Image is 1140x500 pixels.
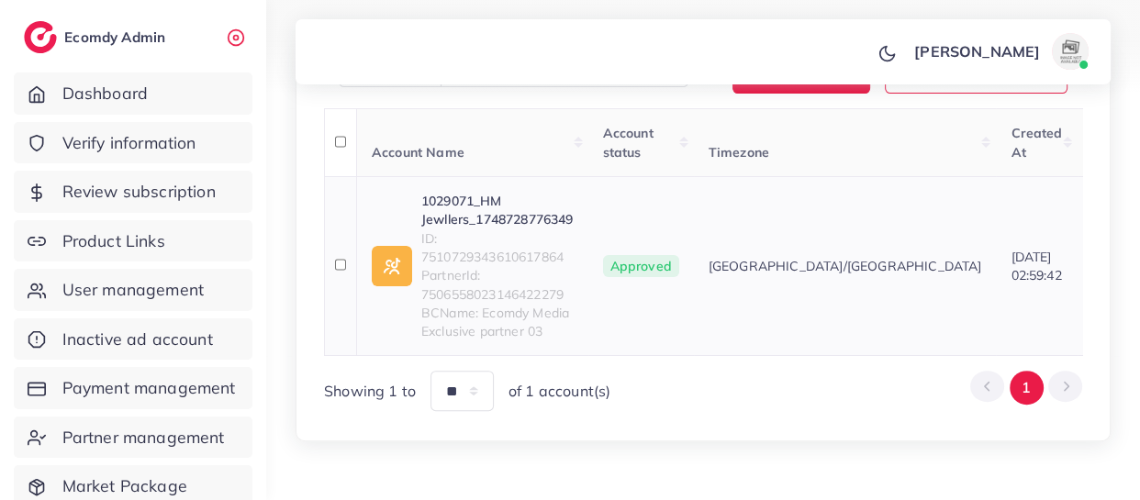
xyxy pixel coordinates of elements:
[62,426,225,450] span: Partner management
[24,21,57,53] img: logo
[709,257,982,275] span: [GEOGRAPHIC_DATA]/[GEOGRAPHIC_DATA]
[1011,249,1061,283] span: [DATE] 02:59:42
[603,125,654,160] span: Account status
[603,255,679,277] span: Approved
[62,82,148,106] span: Dashboard
[1010,371,1044,405] button: Go to page 1
[372,246,412,286] img: ic-ad-info.7fc67b75.svg
[14,269,252,311] a: User management
[62,229,165,253] span: Product Links
[14,367,252,409] a: Payment management
[14,417,252,459] a: Partner management
[14,220,252,262] a: Product Links
[64,28,170,46] h2: Ecomdy Admin
[14,318,252,361] a: Inactive ad account
[62,474,187,498] span: Market Package
[421,192,574,229] a: 1029071_HM Jewllers_1748728776349
[1052,33,1089,70] img: avatar
[62,131,196,155] span: Verify information
[14,72,252,115] a: Dashboard
[62,376,236,400] span: Payment management
[372,144,464,161] span: Account Name
[62,180,216,204] span: Review subscription
[14,171,252,213] a: Review subscription
[970,371,1082,405] ul: Pagination
[62,328,213,351] span: Inactive ad account
[14,122,252,164] a: Verify information
[324,381,416,402] span: Showing 1 to
[62,278,204,302] span: User management
[24,21,170,53] a: logoEcomdy Admin
[709,144,769,161] span: Timezone
[421,304,574,341] span: BCName: Ecomdy Media Exclusive partner 03
[914,40,1040,62] p: [PERSON_NAME]
[509,381,610,402] span: of 1 account(s)
[421,229,574,267] span: ID: 7510729343610617864
[421,266,574,304] span: PartnerId: 7506558023146422279
[904,33,1096,70] a: [PERSON_NAME]avatar
[1011,125,1062,160] span: Created At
